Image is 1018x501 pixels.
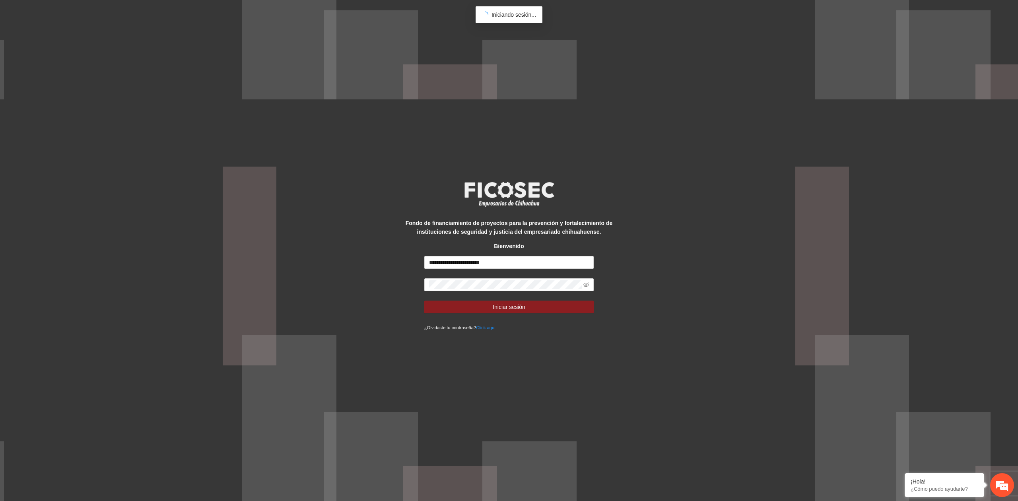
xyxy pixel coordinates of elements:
strong: Fondo de financiamiento de proyectos para la prevención y fortalecimiento de instituciones de seg... [406,220,612,235]
a: Click aqui [476,325,495,330]
button: Iniciar sesión [424,301,594,313]
strong: Bienvenido [494,243,524,249]
span: Iniciando sesión... [492,12,536,18]
small: ¿Olvidaste tu contraseña? [424,325,495,330]
p: ¿Cómo puedo ayudarte? [911,486,978,492]
div: ¡Hola! [911,478,978,485]
span: Iniciar sesión [493,303,525,311]
span: eye-invisible [583,282,589,287]
span: loading [482,11,489,18]
img: logo [459,179,559,209]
